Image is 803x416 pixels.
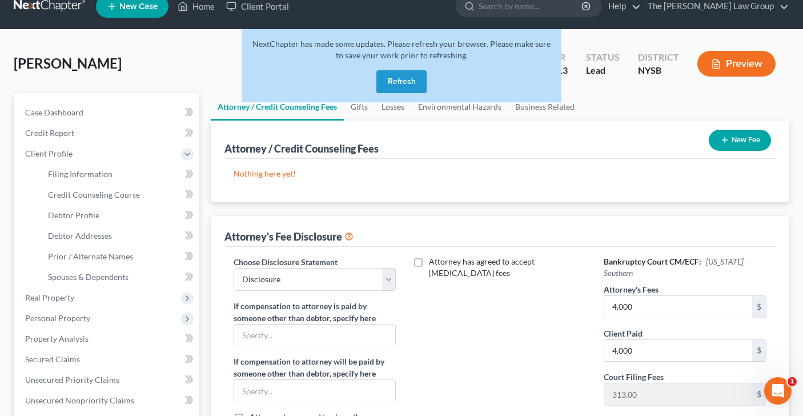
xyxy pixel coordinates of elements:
span: [US_STATE] - Southern [604,257,748,278]
p: Nothing here yet! [234,168,767,179]
span: NextChapter has made some updates. Please refresh your browser. Please make sure to save your wor... [252,39,551,60]
a: Spouses & Dependents [39,267,199,287]
a: Property Analysis [16,329,199,349]
input: Specify... [234,380,395,402]
input: Specify... [234,325,395,346]
button: Refresh [376,70,427,93]
span: Spouses & Dependents [48,272,129,282]
span: [PERSON_NAME] [14,55,122,71]
input: 0.00 [604,383,752,405]
input: 0.00 [604,296,752,318]
div: NYSB [638,64,679,77]
div: $ [752,340,766,362]
a: Case Dashboard [16,102,199,123]
a: Debtor Addresses [39,226,199,246]
label: If compensation to attorney is paid by someone other than debtor, specify here [234,300,396,324]
span: Personal Property [25,313,90,323]
span: Unsecured Nonpriority Claims [25,395,134,405]
div: $ [752,296,766,318]
span: 13 [557,65,568,75]
div: Status [586,51,620,64]
span: Prior / Alternate Names [48,251,133,261]
span: New Case [119,2,158,11]
span: Case Dashboard [25,107,83,117]
div: Attorney's Fee Disclosure [224,230,354,243]
div: $ [752,383,766,405]
span: Client Profile [25,149,73,158]
label: If compensation to attorney will be paid by someone other than debtor, specify here [234,355,396,379]
a: Attorney / Credit Counseling Fees [211,93,344,121]
a: Credit Counseling Course [39,185,199,205]
a: Prior / Alternate Names [39,246,199,267]
button: New Fee [709,130,771,151]
label: Attorney's Fees [604,283,659,295]
a: Unsecured Priority Claims [16,370,199,390]
span: Unsecured Priority Claims [25,375,119,385]
span: Secured Claims [25,354,80,364]
a: Secured Claims [16,349,199,370]
span: Credit Report [25,128,74,138]
div: Lead [586,64,620,77]
label: Choose Disclosure Statement [234,256,338,268]
span: Attorney has agreed to accept [MEDICAL_DATA] fees [429,257,535,278]
span: 1 [788,377,797,386]
button: Preview [697,51,776,77]
h6: Bankruptcy Court CM/ECF: [604,256,766,279]
input: 0.00 [604,340,752,362]
span: Real Property [25,293,74,302]
label: Client Paid [604,327,643,339]
div: Attorney / Credit Counseling Fees [224,142,379,155]
span: Debtor Addresses [48,231,112,241]
span: Property Analysis [25,334,89,343]
label: Court Filing Fees [604,371,664,383]
span: Filing Information [48,169,113,179]
span: Credit Counseling Course [48,190,140,199]
a: Unsecured Nonpriority Claims [16,390,199,411]
a: Filing Information [39,164,199,185]
span: Debtor Profile [48,210,99,220]
a: Credit Report [16,123,199,143]
iframe: Intercom live chat [764,377,792,405]
div: District [638,51,679,64]
a: Debtor Profile [39,205,199,226]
